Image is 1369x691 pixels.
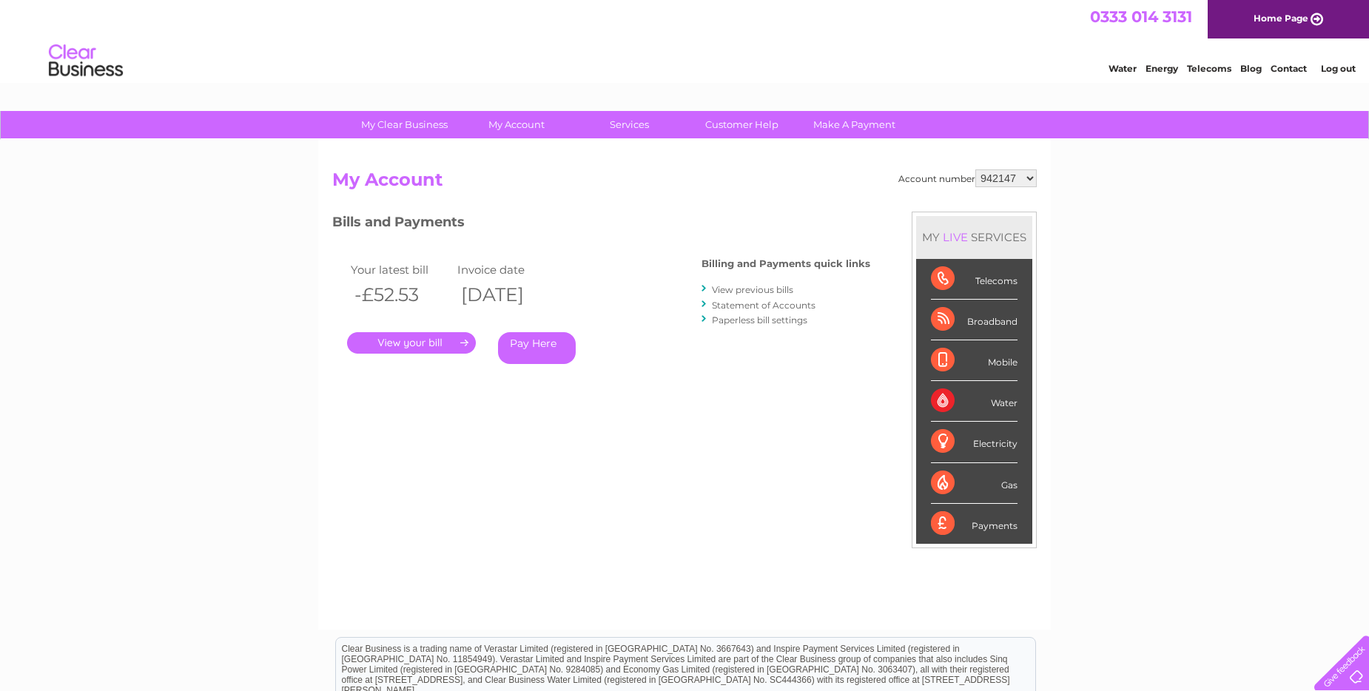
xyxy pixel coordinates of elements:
[931,340,1017,381] div: Mobile
[332,212,870,237] h3: Bills and Payments
[931,463,1017,504] div: Gas
[454,260,560,280] td: Invoice date
[456,111,578,138] a: My Account
[931,381,1017,422] div: Water
[347,260,454,280] td: Your latest bill
[702,258,870,269] h4: Billing and Payments quick links
[1321,63,1356,74] a: Log out
[712,314,807,326] a: Paperless bill settings
[681,111,803,138] a: Customer Help
[343,111,465,138] a: My Clear Business
[498,332,576,364] a: Pay Here
[793,111,915,138] a: Make A Payment
[454,280,560,310] th: [DATE]
[931,259,1017,300] div: Telecoms
[1146,63,1178,74] a: Energy
[1271,63,1307,74] a: Contact
[1240,63,1262,74] a: Blog
[712,284,793,295] a: View previous bills
[1090,7,1192,26] a: 0333 014 3131
[712,300,815,311] a: Statement of Accounts
[1109,63,1137,74] a: Water
[48,38,124,84] img: logo.png
[898,169,1037,187] div: Account number
[568,111,690,138] a: Services
[1187,63,1231,74] a: Telecoms
[940,230,971,244] div: LIVE
[916,216,1032,258] div: MY SERVICES
[931,504,1017,544] div: Payments
[931,300,1017,340] div: Broadband
[931,422,1017,462] div: Electricity
[347,332,476,354] a: .
[347,280,454,310] th: -£52.53
[332,169,1037,198] h2: My Account
[336,8,1035,72] div: Clear Business is a trading name of Verastar Limited (registered in [GEOGRAPHIC_DATA] No. 3667643...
